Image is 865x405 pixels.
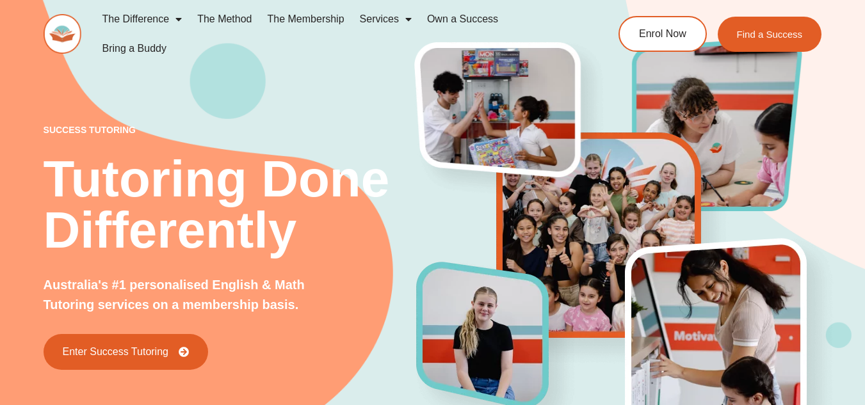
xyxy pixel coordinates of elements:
[44,334,208,370] a: Enter Success Tutoring
[190,4,259,34] a: The Method
[94,4,574,63] nav: Menu
[718,17,822,52] a: Find a Success
[639,29,686,39] span: Enrol Now
[260,4,352,34] a: The Membership
[737,29,803,39] span: Find a Success
[352,4,419,34] a: Services
[44,154,417,256] h2: Tutoring Done Differently
[44,125,417,134] p: success tutoring
[419,4,506,34] a: Own a Success
[618,16,707,52] a: Enrol Now
[44,275,316,315] p: Australia's #1 personalised English & Math Tutoring services on a membership basis.
[63,347,168,357] span: Enter Success Tutoring
[94,4,190,34] a: The Difference
[94,34,174,63] a: Bring a Buddy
